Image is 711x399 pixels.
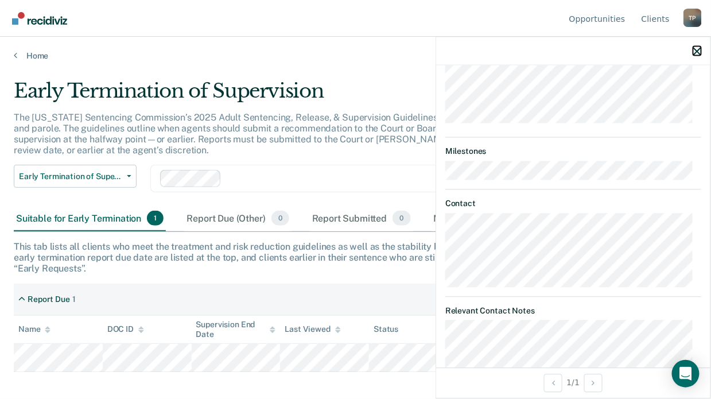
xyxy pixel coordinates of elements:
div: Marked Ineligible [432,206,534,231]
div: 1 / 1 [436,367,710,398]
div: Suitable for Early Termination [14,206,166,231]
div: T P [683,9,702,27]
div: DOC ID [107,324,144,334]
button: Next Opportunity [584,374,603,392]
div: Status [374,324,398,334]
div: Open Intercom Messenger [672,360,700,388]
a: Home [14,51,697,61]
button: Previous Opportunity [544,374,562,392]
dt: Relevant Contact Notes [445,306,701,316]
span: 0 [271,211,289,226]
span: 1 [147,211,164,226]
p: The [US_STATE] Sentencing Commission’s 2025 Adult Sentencing, Release, & Supervision Guidelines e... [14,112,651,156]
div: Early Termination of Supervision [14,79,654,112]
div: Report Submitted [310,206,413,231]
div: Report Due [28,295,70,304]
div: Supervision End Date [196,320,276,339]
button: Profile dropdown button [683,9,702,27]
div: Report Due (Other) [184,206,291,231]
dt: Milestones [445,146,701,156]
div: This tab lists all clients who meet the treatment and risk reduction guidelines as well as the st... [14,241,697,274]
dt: Contact [445,199,701,209]
span: Early Termination of Supervision [19,172,122,181]
img: Recidiviz [12,12,67,25]
div: Last Viewed [285,324,340,334]
div: 1 [72,295,76,304]
span: 0 [393,211,410,226]
div: Name [18,324,50,334]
